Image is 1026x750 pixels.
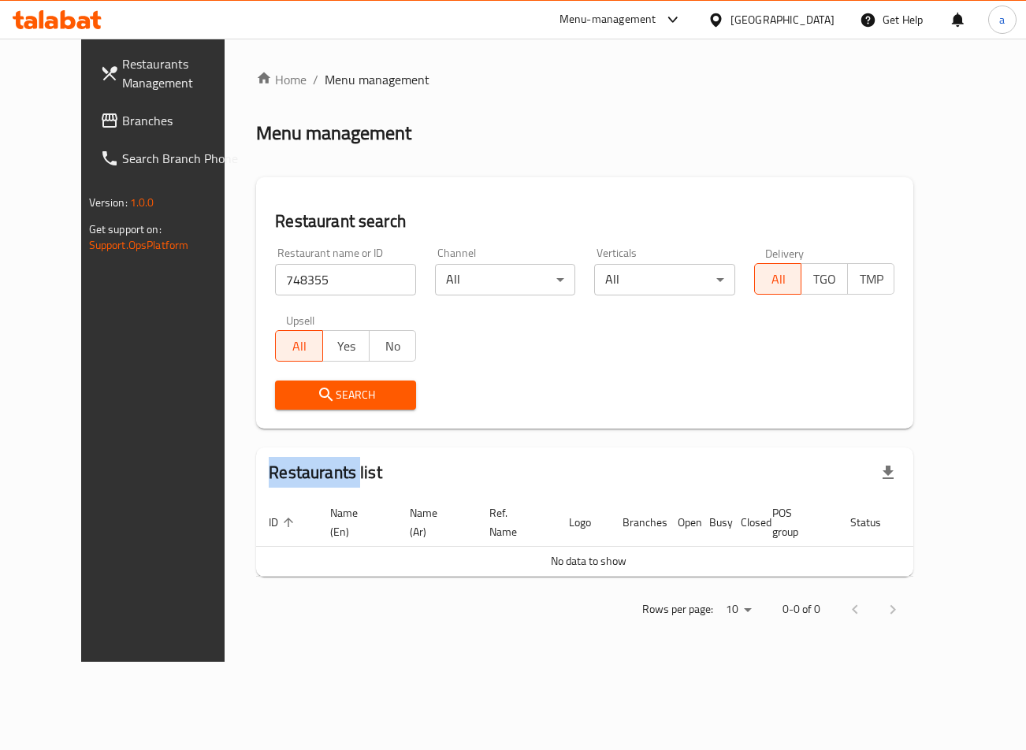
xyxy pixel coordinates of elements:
li: / [313,70,318,89]
span: ID [269,513,299,532]
label: Upsell [286,314,315,325]
th: Open [665,499,697,547]
button: TMP [847,263,894,295]
p: Rows per page: [642,600,713,619]
span: a [999,11,1005,28]
span: Get support on: [89,219,162,239]
a: Restaurants Management [87,45,252,102]
th: Branches [610,499,665,547]
a: Branches [87,102,252,139]
th: Busy [697,499,728,547]
span: Search [288,385,403,405]
span: Name (Ar) [410,503,458,541]
span: No [376,335,410,358]
span: TMP [854,268,888,291]
h2: Restaurants list [269,461,381,485]
a: Support.OpsPlatform [89,235,189,255]
span: Menu management [325,70,429,89]
button: Search [275,381,416,410]
span: 1.0.0 [130,192,154,213]
div: Export file [869,454,907,492]
a: Home [256,70,307,89]
span: Search Branch Phone [122,149,240,168]
button: Yes [322,330,370,362]
div: All [594,264,735,295]
span: TGO [808,268,842,291]
span: All [761,268,795,291]
button: All [275,330,322,362]
div: All [435,264,576,295]
span: Branches [122,111,240,130]
table: enhanced table [256,499,975,577]
button: No [369,330,416,362]
div: Menu-management [559,10,656,29]
span: POS group [772,503,819,541]
h2: Menu management [256,121,411,146]
th: Closed [728,499,760,547]
input: Search for restaurant name or ID.. [275,264,416,295]
button: All [754,263,801,295]
h2: Restaurant search [275,210,894,233]
div: [GEOGRAPHIC_DATA] [730,11,835,28]
span: All [282,335,316,358]
nav: breadcrumb [256,70,913,89]
th: Logo [556,499,610,547]
span: Version: [89,192,128,213]
p: 0-0 of 0 [783,600,820,619]
a: Search Branch Phone [87,139,252,177]
span: Name (En) [330,503,378,541]
span: Yes [329,335,363,358]
label: Delivery [765,247,805,258]
div: Rows per page: [719,598,757,622]
button: TGO [801,263,848,295]
span: Status [850,513,901,532]
span: No data to show [551,551,626,571]
span: Restaurants Management [122,54,240,92]
span: Ref. Name [489,503,537,541]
